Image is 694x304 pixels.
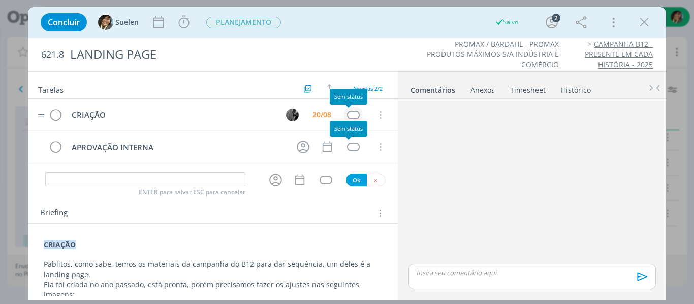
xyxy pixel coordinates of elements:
[68,141,288,154] div: APROVAÇÃO INTERNA
[48,18,80,26] span: Concluir
[40,207,68,220] span: Briefing
[44,240,76,249] strong: CRIAÇÃO
[285,107,300,122] button: P
[38,83,64,95] span: Tarefas
[585,39,653,70] a: CAMPANHA B12 - PRESENTE EM CADA HISTÓRIA - 2025
[68,109,277,121] div: CRIAÇÃO
[495,18,519,27] div: Salvo
[115,19,139,26] span: Suelen
[41,13,87,31] button: Concluir
[206,17,281,28] span: PLANEJAMENTO
[410,81,456,95] a: Comentários
[139,188,245,196] span: ENTER para salvar ESC para cancelar
[330,121,367,137] div: Sem status
[544,14,560,30] button: 2
[427,39,559,70] a: PROMAX / BARDAHL - PROMAX PRODUTOS MÁXIMOS S/A INDÚSTRIA E COMÉRCIO
[510,81,546,95] a: Timesheet
[38,114,45,117] img: drag-icon.svg
[44,259,383,280] p: Pablitos, como sabe, temos os materiais da campanha do B12 para dar sequência, um deles é a landi...
[330,89,367,105] div: Sem status
[206,16,281,29] button: PLANEJAMENTO
[286,109,299,121] img: P
[327,84,334,93] img: arrow-down-up.svg
[470,85,495,95] div: Anexos
[346,174,367,186] button: Ok
[353,85,383,92] span: Abertas 2/2
[41,49,64,60] span: 621.8
[28,7,667,300] div: dialog
[98,15,113,30] img: S
[560,81,591,95] a: Histórico
[552,14,560,22] div: 2
[98,15,139,30] button: SSuelen
[44,280,383,300] p: Ela foi criada no ano passado, está pronta, porém precisamos fazer os ajustes nas seguintes imagens:
[312,111,331,118] div: 20/08
[66,42,394,67] div: LANDING PAGE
